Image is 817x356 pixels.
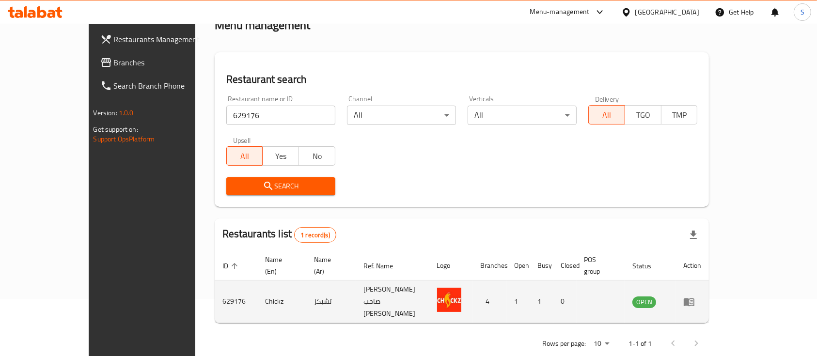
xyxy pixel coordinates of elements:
button: All [226,146,263,166]
span: All [593,108,621,122]
td: تشيكز [306,280,356,323]
h2: Menu management [215,17,310,33]
span: Ref. Name [363,260,406,272]
a: Restaurants Management [93,28,225,51]
h2: Restaurants list [222,227,336,243]
td: [PERSON_NAME] صاحب [PERSON_NAME] [356,280,429,323]
div: All [468,106,577,125]
div: Export file [682,223,705,247]
button: No [299,146,335,166]
div: Menu-management [530,6,590,18]
span: Version: [94,107,117,119]
span: POS group [584,254,613,277]
span: TGO [629,108,658,122]
span: ID [222,260,241,272]
a: Search Branch Phone [93,74,225,97]
p: 1-1 of 1 [628,338,652,350]
span: TMP [665,108,694,122]
span: OPEN [632,296,656,308]
th: Logo [429,251,473,280]
span: Status [632,260,664,272]
span: S [801,7,804,17]
td: 1 [530,280,553,323]
input: Search for restaurant name or ID.. [226,106,335,125]
span: Name (En) [265,254,295,277]
td: 1 [507,280,530,323]
span: Branches [114,57,218,68]
img: Chickz [437,288,461,312]
td: Chickz [257,280,307,323]
div: Rows per page: [590,337,613,351]
span: Search [234,180,328,192]
table: enhanced table [215,251,709,323]
div: All [347,106,456,125]
h2: Restaurant search [226,72,698,87]
label: Delivery [595,95,619,102]
th: Busy [530,251,553,280]
span: Name (Ar) [314,254,344,277]
button: TGO [625,105,661,124]
div: Total records count [294,227,336,243]
td: 4 [473,280,507,323]
span: Yes [267,149,295,163]
button: Yes [262,146,299,166]
div: [GEOGRAPHIC_DATA] [635,7,699,17]
td: 0 [553,280,577,323]
a: Support.OpsPlatform [94,133,155,145]
span: 1 record(s) [295,231,336,240]
th: Closed [553,251,577,280]
button: All [588,105,625,124]
span: Get support on: [94,123,138,136]
span: Search Branch Phone [114,80,218,92]
td: 629176 [215,280,257,323]
button: Search [226,177,335,195]
button: TMP [661,105,698,124]
label: Upsell [233,137,251,143]
span: No [303,149,331,163]
span: 1.0.0 [119,107,134,119]
span: All [231,149,259,163]
span: Restaurants Management [114,33,218,45]
a: Branches [93,51,225,74]
th: Action [676,251,709,280]
th: Open [507,251,530,280]
th: Branches [473,251,507,280]
p: Rows per page: [542,338,586,350]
